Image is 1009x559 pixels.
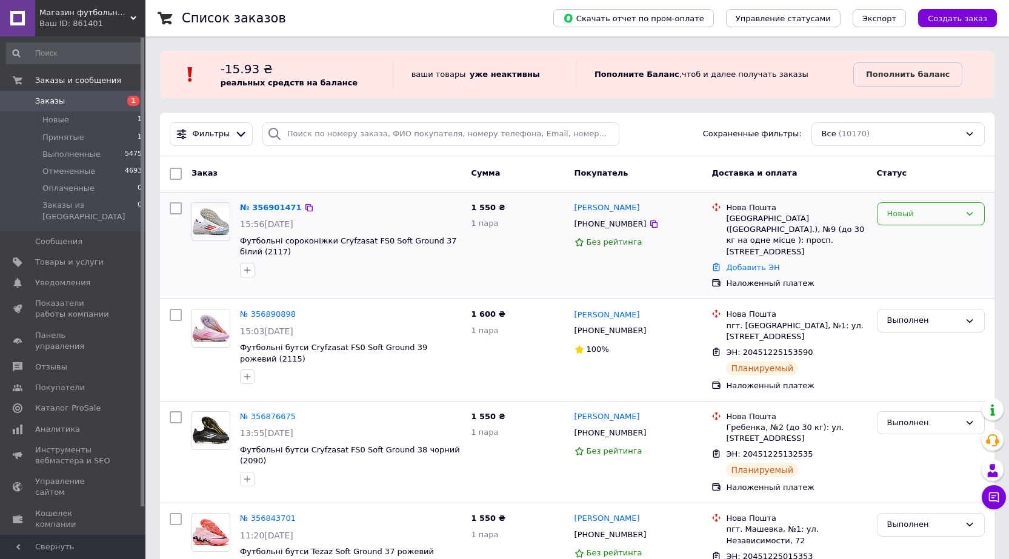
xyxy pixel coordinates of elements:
button: Экспорт [853,9,906,27]
span: Кошелек компании [35,508,112,530]
div: пгт. Машевка, №1: ул. Независимости, 72 [726,524,867,546]
div: [GEOGRAPHIC_DATA] ([GEOGRAPHIC_DATA].), №9 (до 30 кг на одне місце ): просп. [STREET_ADDRESS] [726,213,867,257]
a: [PERSON_NAME] [574,202,640,214]
span: Сумма [471,168,500,177]
span: (10170) [839,129,870,138]
span: 1 550 ₴ [471,514,505,523]
span: Каталог ProSale [35,403,101,414]
span: Отзывы [35,362,67,372]
a: Футбольні бутси Cryfzasat FS0 Soft Ground 39 рожевий (2115) [240,343,427,363]
span: Заказы [35,96,65,107]
span: 0 [138,200,142,222]
div: Планируемый [726,463,798,477]
span: Сообщения [35,236,82,247]
span: Доставка и оплата [711,168,797,177]
span: Панель управления [35,330,112,352]
a: Создать заказ [906,13,997,22]
input: Поиск [6,42,143,64]
div: пгт. [GEOGRAPHIC_DATA], №1: ул. [STREET_ADDRESS] [726,320,867,342]
span: Все [822,128,836,140]
span: 1 [138,132,142,143]
span: ЭН: 20451225153590 [726,348,813,357]
span: Статус [877,168,907,177]
img: Фото товару [192,416,230,445]
span: Отмененные [42,166,95,177]
div: Ваш ID: 861401 [39,18,145,29]
b: реальных средств на балансе [221,78,358,87]
b: уже неактивны [470,70,540,79]
div: Нова Пошта [726,309,867,320]
h1: Список заказов [182,11,286,25]
div: Наложенный платеж [726,482,867,493]
a: № 356876675 [240,412,296,421]
div: Выполнен [887,518,960,531]
span: Новые [42,114,69,125]
span: 1 [138,114,142,125]
span: 5475 [125,149,142,160]
a: Фото товару [191,513,230,552]
b: Пополните Баланс [594,70,679,79]
span: Без рейтинга [587,548,642,557]
span: [PHONE_NUMBER] [574,219,647,228]
a: № 356843701 [240,514,296,523]
span: 1 пара [471,326,498,335]
div: , чтоб и далее получать заказы [576,61,853,88]
span: 1 пара [471,428,498,437]
span: Аналитика [35,424,80,435]
button: Скачать отчет по пром-оплате [553,9,714,27]
a: № 356901471 [240,203,302,212]
span: ЭН: 20451225132535 [726,449,813,458]
span: Покупатели [35,382,85,393]
div: Планируемый [726,361,798,375]
div: Нова Пошта [726,411,867,422]
span: 1 550 ₴ [471,203,505,212]
a: № 356890898 [240,309,296,319]
span: 1 пара [471,219,498,228]
span: 1 600 ₴ [471,309,505,319]
span: Управление сайтом [35,476,112,498]
span: 13:55[DATE] [240,428,293,438]
span: Выполненные [42,149,101,160]
span: Скачать отчет по пром-оплате [563,13,704,24]
input: Поиск по номеру заказа, ФИО покупателя, номеру телефона, Email, номеру накладной [262,122,619,146]
a: Футбольні бутси Cryfzasat FS0 Soft Ground 38 чорний (2090) [240,445,460,466]
img: Фото товару [192,518,230,547]
div: Наложенный платеж [726,278,867,289]
button: Создать заказ [918,9,997,27]
span: Создать заказ [928,14,987,23]
a: Фото товару [191,309,230,348]
div: Новый [887,208,960,220]
span: 15:56[DATE] [240,219,293,229]
div: Выполнен [887,314,960,327]
span: 1 пара [471,530,498,539]
span: Заказ [191,168,218,177]
span: 0 [138,183,142,194]
b: Пополнить баланс [866,70,950,79]
a: Фото товару [191,411,230,450]
img: :exclamation: [181,65,199,84]
span: Заказы из [GEOGRAPHIC_DATA] [42,200,138,222]
span: Экспорт [862,14,896,23]
img: Фото товару [192,208,230,236]
span: [PHONE_NUMBER] [574,428,647,437]
button: Чат с покупателем [982,485,1006,509]
span: Товары и услуги [35,257,104,268]
img: Фото товару [192,314,230,343]
span: Фильтры [193,128,230,140]
div: Выполнен [887,417,960,429]
span: Магазин футбольних товарів "ФУТБОЛІСТ" [39,7,130,18]
span: Без рейтинга [587,237,642,246]
button: Управление статусами [726,9,841,27]
a: [PERSON_NAME] [574,411,640,423]
span: Уведомления [35,277,90,288]
span: Сохраненные фильтры: [703,128,802,140]
span: 1 550 ₴ [471,412,505,421]
div: Нова Пошта [726,513,867,524]
span: Показатели работы компании [35,298,112,320]
span: 1 [127,96,139,106]
span: Управление статусами [736,14,831,23]
div: Гребенка, №2 (до 30 кг): ул. [STREET_ADDRESS] [726,422,867,444]
a: Футбольні сороконіжки Cryfzasat FS0 Soft Ground 37 білий (2117) [240,236,457,257]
